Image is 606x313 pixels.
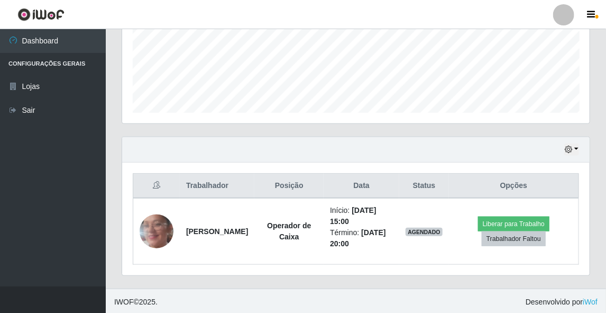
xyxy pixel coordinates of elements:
th: Posição [254,174,324,199]
span: Desenvolvido por [526,297,598,308]
button: Trabalhador Faltou [482,231,546,246]
li: Término: [330,227,393,249]
li: Início: [330,205,393,227]
th: Status [399,174,449,199]
a: iWof [583,298,598,306]
img: CoreUI Logo [17,8,65,21]
th: Opções [449,174,579,199]
time: [DATE] 15:00 [330,206,377,226]
th: Data [324,174,399,199]
img: 1744402727392.jpeg [140,194,173,269]
strong: [PERSON_NAME] [186,227,248,236]
span: AGENDADO [406,228,443,236]
strong: Operador de Caixa [267,221,311,241]
span: IWOF [114,298,134,306]
span: © 2025 . [114,297,158,308]
button: Liberar para Trabalho [478,217,549,231]
th: Trabalhador [180,174,254,199]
